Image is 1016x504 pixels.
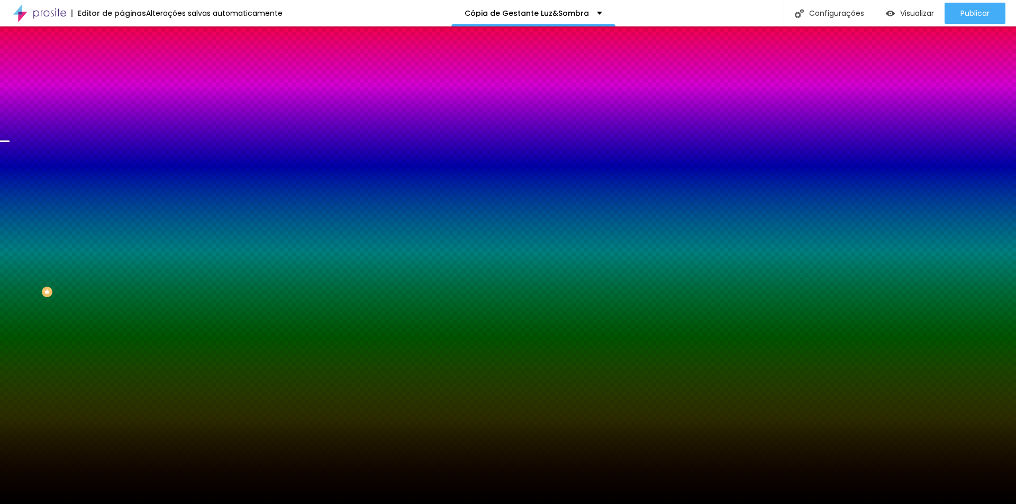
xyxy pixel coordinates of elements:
button: Publicar [945,3,1005,24]
img: view-1.svg [886,9,895,18]
font: Cópia de Gestante Luz&Sombra [465,8,589,19]
font: Publicar [960,8,990,19]
button: Visualizar [875,3,945,24]
font: Visualizar [900,8,934,19]
font: Editor de páginas [78,8,146,19]
img: Ícone [795,9,804,18]
font: Alterações salvas automaticamente [146,8,283,19]
font: Configurações [809,8,864,19]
